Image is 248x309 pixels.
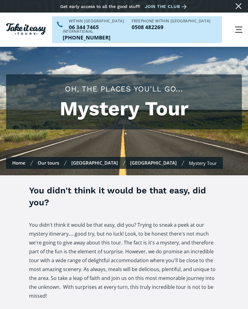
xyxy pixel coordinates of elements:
[6,157,223,169] nav: Breadcrumbs
[230,20,248,39] div: menu
[132,24,210,30] p: 0508 482269
[69,24,124,30] p: 06 344 7465
[69,19,124,23] div: WITHIN [GEOGRAPHIC_DATA]
[234,1,243,11] a: Close message
[38,160,59,166] a: Our tours
[12,97,236,120] h1: Mystery Tour
[132,19,210,23] div: Freephone WITHIN [GEOGRAPHIC_DATA]
[29,221,219,300] p: You didn't think it would be that easy, did you? Trying to sneak a peek at our mystery itinerary…...
[6,22,46,38] a: Homepage
[130,160,177,166] a: [GEOGRAPHIC_DATA]
[145,3,189,10] a: Join the club
[60,4,140,9] div: Get early access to all the good stuff!
[12,84,236,94] h2: Oh, the places you'll go...
[63,35,111,40] p: [PHONE_NUMBER]
[63,35,111,40] a: Call us outside of NZ on +6463447465
[71,160,118,166] a: [GEOGRAPHIC_DATA]
[12,160,25,166] a: Home
[132,24,210,30] a: Call us freephone within NZ on 0508482269
[63,30,111,33] div: International
[69,24,124,30] a: Call us within NZ on 063447465
[29,184,219,208] h3: You didn't think it would be that easy, did you?
[189,160,217,166] div: Mystery Tour
[6,23,46,35] img: Take it easy Tours logo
